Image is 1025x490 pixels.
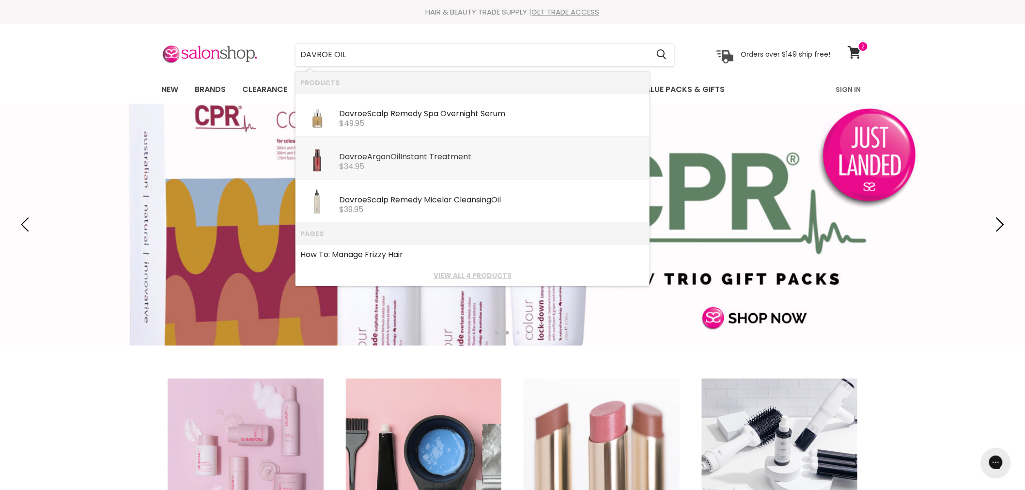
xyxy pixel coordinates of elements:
[527,331,530,335] li: Page dot 4
[491,194,501,205] b: Oil
[339,196,645,206] div: Scalp Remedy Micelar Cleansing
[339,204,363,215] span: $39.95
[149,7,876,17] div: HAIR & BEAUTY TRADE SUPPLY |
[339,151,367,162] b: Davroe
[339,118,364,129] span: $49.95
[300,141,334,175] img: Untitled-design_200x.png
[295,72,650,93] li: Products
[977,444,1015,480] iframe: Gorgias live chat messenger
[149,76,876,104] nav: Main
[295,93,650,137] li: Products: Davroe Scalp Remedy Spa Overnight Serum
[633,79,732,100] a: Value Packs & Gifts
[295,44,649,66] input: Search
[741,50,831,59] p: Orders over $149 ship free!
[187,79,233,100] a: Brands
[532,7,600,17] a: GET TRADE ACCESS
[300,98,334,132] img: Scalp-Remedy-Spa-Overnight-Serum-50ml-3567-shadow_200x.png
[649,44,674,66] button: Search
[295,137,650,180] li: Products: Davroe Argan Oil Instant Treatment
[17,215,36,234] button: Previous
[154,76,781,104] ul: Main menu
[295,43,675,66] form: Product
[989,215,1008,234] button: Next
[339,153,645,163] div: Argan Instant Treatment
[300,247,645,262] a: How To: Manage Frizzy Hair
[154,79,186,100] a: New
[495,331,498,335] li: Page dot 1
[516,331,520,335] li: Page dot 3
[300,184,334,218] img: DAVROE-Scalp-Remedy-Spa-Micellar-Cleansing-Oil_3568_200x.png
[830,79,867,100] a: Sign In
[300,272,645,279] a: View all 4 products
[295,180,650,223] li: Products: Davroe Scalp Remedy Micelar Cleansing Oil
[339,109,645,120] div: Scalp Remedy Spa Overnight Serum
[339,108,367,119] b: Davroe
[339,161,364,172] span: $34.95
[506,331,509,335] li: Page dot 2
[235,79,295,100] a: Clearance
[390,151,400,162] b: Oil
[295,245,650,265] li: Pages: How To: Manage Frizzy Hair
[339,194,367,205] b: Davroe
[295,223,650,245] li: Pages
[295,264,650,286] li: View All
